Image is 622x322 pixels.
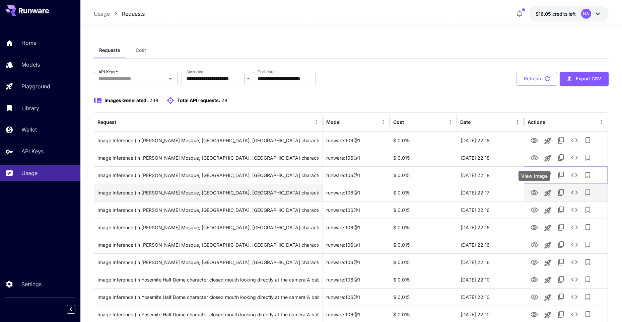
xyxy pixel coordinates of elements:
button: See details [568,290,581,304]
button: Copy TaskUUID [554,255,568,269]
button: Add to library [581,221,595,234]
button: Add to library [581,134,595,147]
button: Launch in playground [541,308,554,322]
div: 23 Aug, 2025 22:16 [457,219,524,236]
div: runware:106@1 [323,288,390,306]
button: Add to library [581,151,595,164]
button: See details [568,151,581,164]
div: Click to copy prompt [97,184,319,201]
button: Refresh [516,72,557,86]
button: Add to library [581,168,595,182]
div: Actions [528,119,545,125]
div: runware:106@1 [323,201,390,219]
button: Add to library [581,273,595,286]
p: Playground [21,82,50,90]
button: See details [568,186,581,199]
label: API Keys [98,69,118,75]
div: Collapse sidebar [72,303,80,315]
button: View Image [528,290,541,304]
div: Click to copy prompt [97,167,319,184]
div: runware:106@1 [323,219,390,236]
span: Cost [136,47,146,53]
div: runware:106@1 [323,236,390,253]
div: Click to copy prompt [97,271,319,288]
button: Menu [597,117,606,127]
span: 28 [221,97,227,103]
div: Model [326,119,341,125]
button: View Image [528,272,541,286]
p: ~ [247,75,251,83]
p: Models [21,61,40,69]
div: 23 Aug, 2025 22:18 [457,132,524,149]
div: runware:106@1 [323,166,390,184]
button: Add to library [581,238,595,251]
button: View Image [528,168,541,182]
nav: breadcrumb [94,10,145,18]
button: Add to library [581,255,595,269]
div: Cost [393,119,404,125]
div: 23 Aug, 2025 22:17 [457,184,524,201]
div: runware:106@1 [323,149,390,166]
div: Click to copy prompt [97,219,319,236]
p: API Keys [21,147,44,155]
div: NA [581,9,591,19]
button: Menu [445,117,455,127]
a: Usage [94,10,110,18]
div: $ 0.015 [390,288,457,306]
button: Launch in playground [541,204,554,217]
button: Launch in playground [541,134,554,148]
button: Copy TaskUUID [554,308,568,321]
button: Launch in playground [541,291,554,304]
button: Sort [471,117,481,127]
div: Click to copy prompt [97,289,319,306]
button: $16.04516NA [529,6,609,21]
div: 23 Aug, 2025 22:10 [457,288,524,306]
button: View Image [528,255,541,269]
button: Sort [405,117,414,127]
div: runware:106@1 [323,253,390,271]
button: Add to library [581,203,595,217]
a: Requests [122,10,145,18]
button: Menu [513,117,522,127]
span: 238 [149,97,158,103]
p: Usage [21,169,38,177]
button: Menu [378,117,388,127]
div: Click to copy prompt [97,254,319,271]
span: Requests [99,47,120,53]
button: Add to library [581,186,595,199]
button: Add to library [581,308,595,321]
div: $ 0.015 [390,166,457,184]
button: View Image [528,133,541,147]
button: Copy TaskUUID [554,168,568,182]
button: Launch in playground [541,186,554,200]
p: Library [21,104,39,112]
div: Click to copy prompt [97,149,319,166]
label: End date [258,69,274,75]
button: Copy TaskUUID [554,273,568,286]
button: See details [568,134,581,147]
button: Launch in playground [541,239,554,252]
div: 23 Aug, 2025 22:16 [457,236,524,253]
button: Launch in playground [541,273,554,287]
div: Click to copy prompt [97,236,319,253]
span: credits left [552,11,576,17]
button: Copy TaskUUID [554,151,568,164]
button: Copy TaskUUID [554,221,568,234]
button: View Image [528,238,541,251]
p: Settings [21,280,42,288]
div: Click to copy prompt [97,202,319,219]
button: View Image [528,151,541,164]
span: Images Generated: [105,97,148,103]
div: $ 0.015 [390,184,457,201]
div: runware:106@1 [323,184,390,201]
button: Launch in playground [541,152,554,165]
div: 23 Aug, 2025 22:18 [457,166,524,184]
button: View Image [528,307,541,321]
div: Date [460,119,471,125]
button: See details [568,308,581,321]
div: $ 0.015 [390,219,457,236]
button: Add to library [581,290,595,304]
div: Request [97,119,116,125]
button: Sort [341,117,351,127]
